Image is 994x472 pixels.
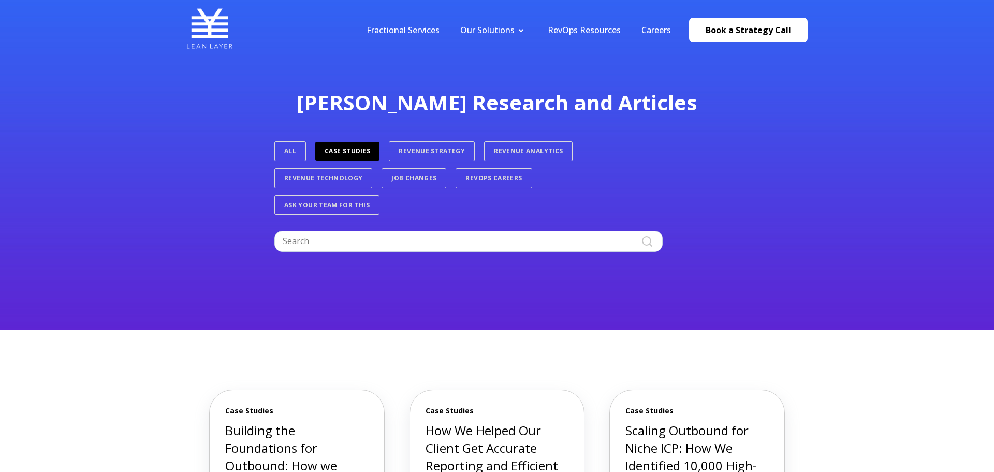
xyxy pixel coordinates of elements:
a: RevOps Careers [456,168,532,188]
a: Careers [641,24,671,36]
a: Revenue Technology [274,168,372,188]
span: Case Studies [225,406,369,416]
input: Search [274,231,663,251]
a: Revenue Analytics [484,141,573,161]
span: Case Studies [625,406,769,416]
span: [PERSON_NAME] Research and Articles [297,88,697,117]
a: Our Solutions [460,24,515,36]
div: Navigation Menu [356,24,681,36]
a: RevOps Resources [548,24,621,36]
a: Book a Strategy Call [689,18,808,42]
a: Ask Your Team For This [274,195,379,215]
a: Case Studies [315,142,379,161]
a: Fractional Services [367,24,440,36]
a: Revenue Strategy [389,141,475,161]
a: ALL [274,141,306,161]
span: Case Studies [426,406,569,416]
a: Job Changes [382,168,446,188]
